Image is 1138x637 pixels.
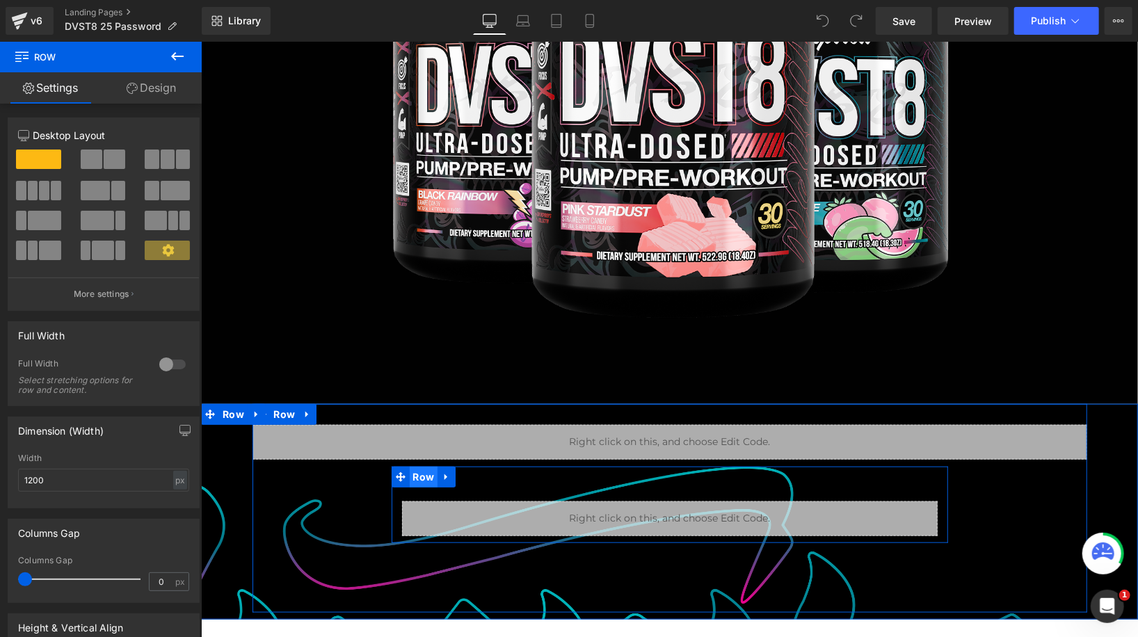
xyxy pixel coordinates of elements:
div: Select stretching options for row and content. [18,376,143,395]
div: Full Width [18,322,65,341]
span: Library [228,15,261,27]
a: Expand / Collapse [97,362,115,383]
span: DVST8 25 Password [65,21,161,32]
a: v6 [6,7,54,35]
span: Row [70,362,98,383]
button: Redo [842,7,870,35]
div: Columns Gap [18,556,189,565]
div: v6 [28,12,45,30]
div: Full Width [18,358,145,373]
div: px [173,471,187,490]
a: Mobile [573,7,607,35]
a: Design [101,72,202,104]
button: More settings [8,277,199,310]
div: Height & Vertical Align [18,614,123,634]
p: More settings [74,288,129,300]
a: Landing Pages [65,7,202,18]
button: More [1105,7,1132,35]
div: Width [18,453,189,463]
span: 1 [1119,590,1130,601]
input: auto [18,469,189,492]
p: Desktop Layout [18,128,189,143]
button: Publish [1014,7,1099,35]
a: Preview [938,7,1009,35]
span: Row [14,42,153,72]
div: Dimension (Width) [18,417,104,437]
a: New Library [202,7,271,35]
a: Expand / Collapse [47,362,65,383]
a: Desktop [473,7,506,35]
a: Laptop [506,7,540,35]
span: Row [18,362,47,383]
div: Columns Gap [18,519,80,539]
iframe: Intercom live chat [1091,590,1124,623]
span: Save [892,14,915,29]
a: Tablet [540,7,573,35]
span: Preview [954,14,992,29]
a: Expand / Collapse [237,425,255,446]
span: Row [209,425,237,446]
span: Publish [1031,15,1066,26]
button: Undo [809,7,837,35]
span: px [175,577,187,586]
